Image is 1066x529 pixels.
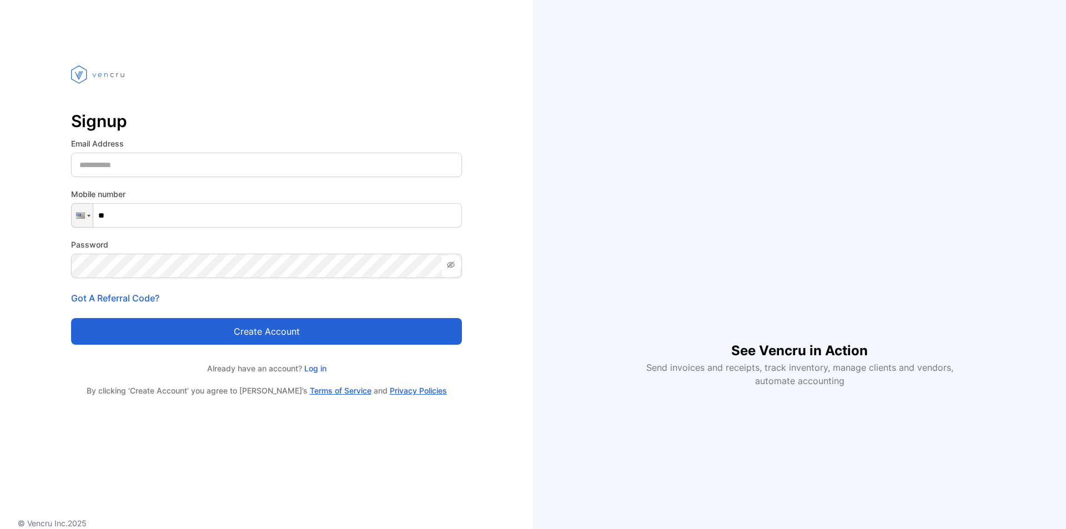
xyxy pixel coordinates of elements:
p: Send invoices and receipts, track inventory, manage clients and vendors, automate accounting [640,361,959,387]
button: Create account [71,318,462,345]
div: United States: + 1 [72,204,93,227]
p: By clicking ‘Create Account’ you agree to [PERSON_NAME]’s and [71,385,462,396]
iframe: YouTube video player [638,142,961,323]
h1: See Vencru in Action [731,323,868,361]
label: Email Address [71,138,462,149]
label: Password [71,239,462,250]
p: Signup [71,108,462,134]
a: Log in [302,364,326,373]
a: Terms of Service [310,386,371,395]
label: Mobile number [71,188,462,200]
img: vencru logo [71,44,127,104]
a: Privacy Policies [390,386,447,395]
p: Got A Referral Code? [71,291,462,305]
p: Already have an account? [71,362,462,374]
